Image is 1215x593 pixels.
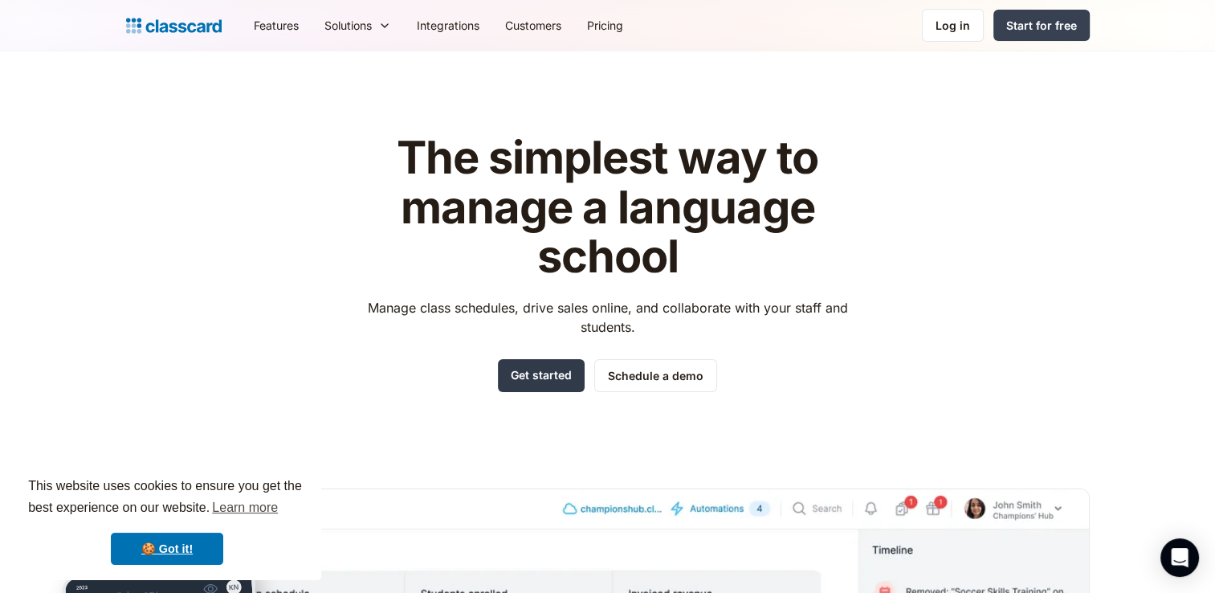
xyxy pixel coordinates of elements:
[1006,17,1077,34] div: Start for free
[922,9,984,42] a: Log in
[13,461,321,580] div: cookieconsent
[993,10,1090,41] a: Start for free
[324,17,372,34] div: Solutions
[492,7,574,43] a: Customers
[936,17,970,34] div: Log in
[312,7,404,43] div: Solutions
[594,359,717,392] a: Schedule a demo
[498,359,585,392] a: Get started
[404,7,492,43] a: Integrations
[111,533,223,565] a: dismiss cookie message
[210,496,280,520] a: learn more about cookies
[574,7,636,43] a: Pricing
[241,7,312,43] a: Features
[126,14,222,37] a: home
[353,133,862,282] h1: The simplest way to manage a language school
[353,298,862,337] p: Manage class schedules, drive sales online, and collaborate with your staff and students.
[28,476,306,520] span: This website uses cookies to ensure you get the best experience on our website.
[1160,538,1199,577] div: Open Intercom Messenger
